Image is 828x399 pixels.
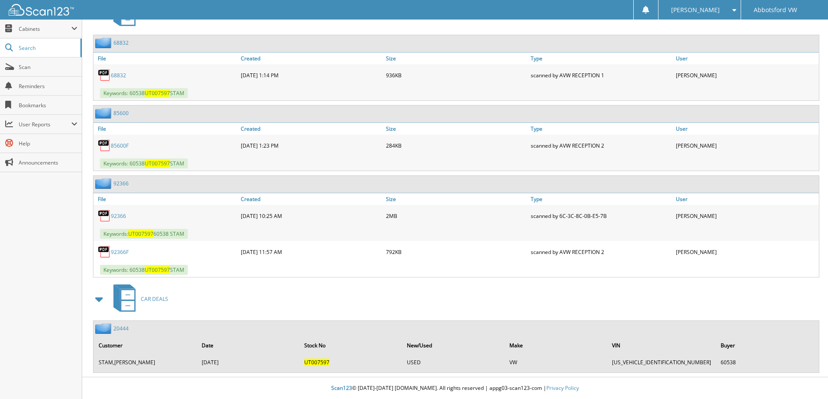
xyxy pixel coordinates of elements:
a: 68832 [113,39,129,46]
div: 2MB [384,207,529,224]
a: User [674,123,819,135]
a: 85600 [113,109,129,117]
div: [PERSON_NAME] [674,243,819,261]
img: PDF.png [98,209,111,222]
span: User Reports [19,121,71,128]
img: folder2.png [95,178,113,189]
span: CAR DEALS [141,295,168,303]
th: Date [197,336,299,354]
img: PDF.png [98,69,111,82]
span: Keywords: 60538 STAM [100,158,188,168]
a: Type [529,123,674,135]
img: scan123-logo-white.svg [9,4,74,16]
span: Search [19,44,76,52]
span: UT007597 [128,230,153,237]
span: Abbotsford VW [754,7,797,13]
span: Reminders [19,82,77,90]
span: [PERSON_NAME] [671,7,720,13]
a: File [93,53,239,64]
span: UT007597 [145,266,170,274]
a: Type [529,53,674,64]
span: Keywords: 60538 STAM [100,229,188,239]
span: Announcements [19,159,77,166]
a: File [93,123,239,135]
div: scanned by 6C-3C-8C-0B-E5-7B [529,207,674,224]
a: 85600F [111,142,129,149]
div: [DATE] 1:14 PM [239,66,384,84]
span: Scan [19,63,77,71]
div: [PERSON_NAME] [674,137,819,154]
a: Created [239,193,384,205]
span: UT007597 [304,359,329,366]
a: Privacy Policy [546,384,579,392]
th: Buyer [716,336,818,354]
td: USED [402,355,504,369]
td: STAM,[PERSON_NAME] [94,355,196,369]
div: 792KB [384,243,529,261]
a: 92366F [111,248,129,256]
th: Stock No [300,336,402,354]
div: © [DATE]-[DATE] [DOMAIN_NAME]. All rights reserved | appg03-scan123-com | [82,378,828,399]
div: scanned by AVW RECEPTION 1 [529,66,674,84]
a: Created [239,123,384,135]
th: VIN [608,336,715,354]
img: folder2.png [95,37,113,48]
a: 92366 [113,180,129,187]
a: CAR DEALS [108,282,168,316]
img: folder2.png [95,323,113,334]
a: 92366 [111,212,126,220]
span: Bookmarks [19,102,77,109]
div: scanned by AVW RECEPTION 2 [529,137,674,154]
div: [DATE] 10:25 AM [239,207,384,224]
span: Help [19,140,77,147]
a: Size [384,53,529,64]
a: File [93,193,239,205]
div: 284KB [384,137,529,154]
div: [PERSON_NAME] [674,207,819,224]
td: [US_VEHICLE_IDENTIFICATION_NUMBER] [608,355,715,369]
iframe: Chat Widget [785,357,828,399]
a: User [674,53,819,64]
a: User [674,193,819,205]
img: PDF.png [98,139,111,152]
td: [DATE] [197,355,299,369]
a: Type [529,193,674,205]
a: Created [239,53,384,64]
td: VW [505,355,607,369]
span: Keywords: 60538 STAM [100,265,188,275]
span: Keywords: 60538 STAM [100,88,188,98]
a: 68832 [111,72,126,79]
div: scanned by AVW RECEPTION 2 [529,243,674,261]
div: [DATE] 1:23 PM [239,137,384,154]
div: [DATE] 11:57 AM [239,243,384,261]
th: Make [505,336,607,354]
div: 936KB [384,66,529,84]
span: Scan123 [331,384,352,392]
th: New/Used [402,336,504,354]
img: PDF.png [98,245,111,258]
td: 60538 [716,355,818,369]
div: [PERSON_NAME] [674,66,819,84]
a: Size [384,123,529,135]
span: UT007597 [145,160,170,167]
a: Size [384,193,529,205]
img: folder2.png [95,108,113,119]
span: UT007597 [145,89,170,97]
span: Cabinets [19,25,71,33]
a: 20444 [113,325,129,332]
th: Customer [94,336,196,354]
